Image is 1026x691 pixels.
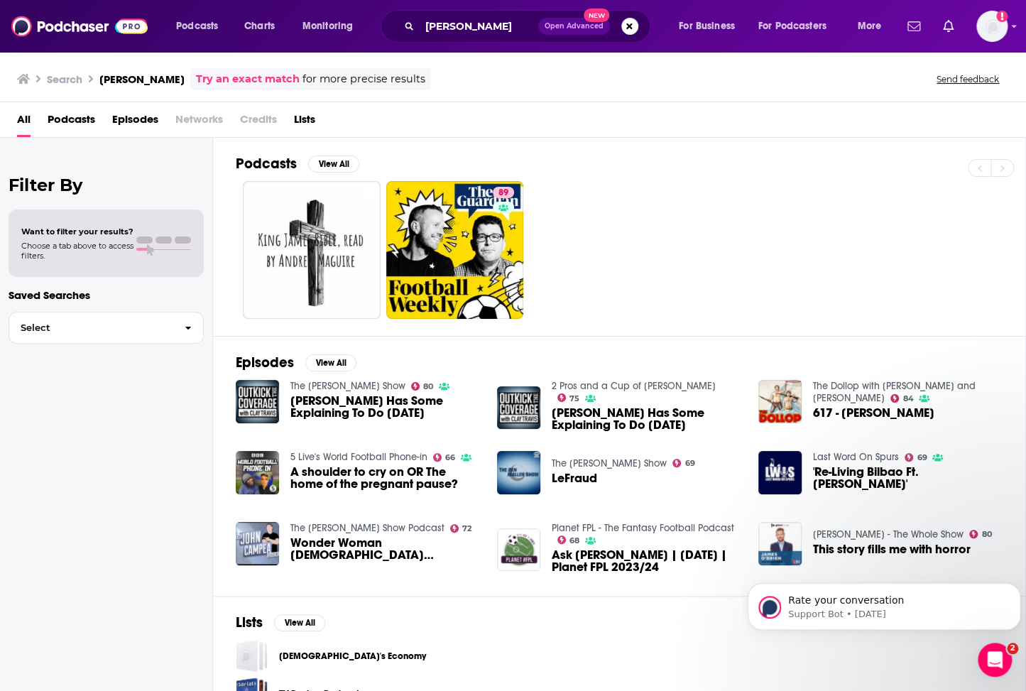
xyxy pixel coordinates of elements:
[236,451,279,494] img: A shoulder to cry on OR The home of the pregnant pause?
[557,535,580,544] a: 68
[236,614,263,631] h2: Lists
[450,524,472,533] a: 72
[813,451,899,463] a: Last Word On Spurs
[290,522,444,534] a: The John Campea Show Podcast
[552,549,741,573] span: Ask [PERSON_NAME] | [DATE] | Planet FPL 2023/24
[672,459,695,467] a: 69
[552,549,741,573] a: Ask James | Friday November 24th | Planet FPL 2023/24
[758,522,802,565] img: This story fills me with horror
[236,155,359,173] a: PodcastsView All
[290,466,480,490] span: A shoulder to cry on OR The home of the pregnant pause?
[394,10,664,43] div: Search podcasts, credits, & more...
[813,528,964,540] a: James O'Brien - The Whole Show
[552,457,667,469] a: The Ben Maller Show
[9,175,204,195] h2: Filter By
[293,15,371,38] button: open menu
[420,15,538,38] input: Search podcasts, credits, & more...
[584,9,609,22] span: New
[976,11,1008,42] span: Logged in as mindyn
[749,15,847,38] button: open menu
[240,108,277,137] span: Credits
[279,648,426,664] a: [DEMOGRAPHIC_DATA]'s Economy
[569,538,579,544] span: 68
[1007,643,1018,654] span: 2
[9,312,204,344] button: Select
[236,640,268,672] a: God's Economy
[21,241,133,261] span: Choose a tab above to access filters.
[308,156,359,173] button: View All
[235,15,283,38] a: Charts
[176,16,218,36] span: Podcasts
[813,407,934,419] a: 617 - Lisa Frank
[236,380,279,423] img: LeBron James Has Some Explaining To Do 05/22/2017
[497,451,540,494] a: LeFraud
[433,453,456,462] a: 66
[47,72,82,86] h3: Search
[981,531,991,538] span: 80
[552,407,741,431] span: [PERSON_NAME] Has Some Explaining To Do [DATE]
[758,380,802,423] img: 617 - Lisa Frank
[99,72,185,86] h3: [PERSON_NAME]
[196,71,300,87] a: Try an exact match
[386,181,524,319] a: 89
[552,472,597,484] a: LeFraud
[236,354,356,371] a: EpisodesView All
[112,108,158,137] span: Episodes
[679,16,735,36] span: For Business
[302,16,353,36] span: Monitoring
[742,553,1026,653] iframe: Intercom notifications message
[545,23,604,30] span: Open Advanced
[305,354,356,371] button: View All
[302,71,425,87] span: for more precise results
[290,537,480,561] span: Wonder Woman [DEMOGRAPHIC_DATA] Canceled As Full DC Reboot May Be Coming
[21,227,133,236] span: Want to filter your results?
[9,288,204,302] p: Saved Searches
[290,537,480,561] a: Wonder Woman 3 Canceled As Full DC Reboot May Be Coming
[976,11,1008,42] img: User Profile
[813,466,1003,490] a: 'Re-Living Bilbao Ft. James Black'
[48,108,95,137] span: Podcasts
[17,108,31,137] a: All
[813,380,976,404] a: The Dollop with Dave Anthony and Gareth Reynolds
[552,522,734,534] a: Planet FPL - The Fantasy Football Podcast
[497,386,540,430] img: LeBron James Has Some Explaining To Do 05/22/2017
[669,15,753,38] button: open menu
[244,16,275,36] span: Charts
[813,543,971,555] a: This story fills me with horror
[917,455,927,461] span: 69
[445,455,455,461] span: 66
[976,11,1008,42] button: Show profile menu
[758,451,802,494] img: 'Re-Living Bilbao Ft. James Black'
[538,18,610,35] button: Open AdvancedNew
[813,466,1003,490] span: 'Re-Living Bilbao Ft. [PERSON_NAME]'
[902,14,926,38] a: Show notifications dropdown
[978,643,1012,677] iframe: Intercom live chat
[462,526,471,532] span: 72
[813,407,934,419] span: 617 - [PERSON_NAME]
[290,395,480,419] a: LeBron James Has Some Explaining To Do 05/22/2017
[493,187,514,198] a: 89
[236,522,279,565] img: Wonder Woman 3 Canceled As Full DC Reboot May Be Coming
[937,14,959,38] a: Show notifications dropdown
[236,155,297,173] h2: Podcasts
[497,528,540,572] img: Ask James | Friday November 24th | Planet FPL 2023/24
[423,383,433,390] span: 80
[290,395,480,419] span: [PERSON_NAME] Has Some Explaining To Do [DATE]
[9,323,173,332] span: Select
[294,108,315,137] a: Lists
[557,393,580,402] a: 75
